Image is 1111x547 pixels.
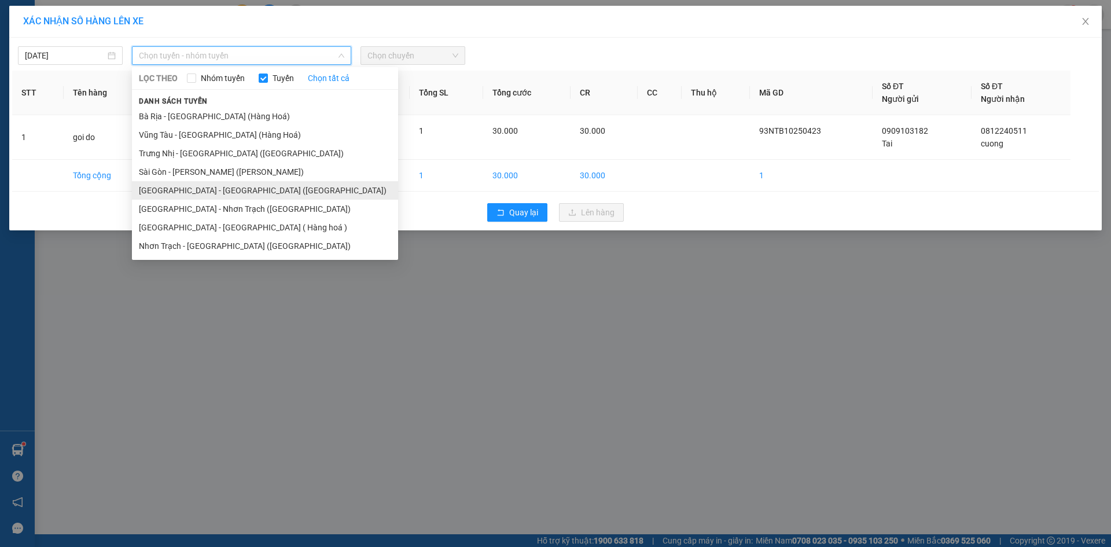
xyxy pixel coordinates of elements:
th: Tên hàng [64,71,150,115]
span: down [338,52,345,59]
td: 30.000 [483,160,571,192]
span: 0812240511 [981,126,1027,135]
th: CC [638,71,682,115]
li: [GEOGRAPHIC_DATA] - Nhơn Trạch ([GEOGRAPHIC_DATA]) [132,200,398,218]
td: 30.000 [571,160,638,192]
div: cuong [99,38,180,52]
td: 1 [750,160,873,192]
span: cuong [981,139,1003,148]
span: Số ĐT [882,82,904,91]
span: Người gửi [882,94,919,104]
th: Mã GD [750,71,873,115]
span: Danh sách tuyến [132,96,215,107]
div: Tai [10,24,91,38]
span: Người nhận [981,94,1025,104]
div: 93 NTB Q1 [10,10,91,24]
li: [GEOGRAPHIC_DATA] - [GEOGRAPHIC_DATA] ( Hàng hoá ) [132,218,398,237]
div: 0812240511 [99,52,180,68]
span: Tuyến [268,72,299,85]
input: 11/10/2025 [25,49,105,62]
span: R : [9,76,20,88]
li: Trưng Nhị - [GEOGRAPHIC_DATA] ([GEOGRAPHIC_DATA]) [132,144,398,163]
td: goi do [64,115,150,160]
button: rollbackQuay lại [487,203,547,222]
button: uploadLên hàng [559,203,624,222]
span: 0909103182 [882,126,928,135]
th: Tổng cước [483,71,571,115]
li: Vũng Tàu - [GEOGRAPHIC_DATA] (Hàng Hoá) [132,126,398,144]
span: Số ĐT [981,82,1003,91]
a: Chọn tất cả [308,72,350,85]
span: Nhóm tuyến [196,72,249,85]
li: [GEOGRAPHIC_DATA] - [GEOGRAPHIC_DATA] ([GEOGRAPHIC_DATA]) [132,181,398,200]
span: Nhận: [99,11,127,23]
span: rollback [496,208,505,218]
li: Nhơn Trạch - [GEOGRAPHIC_DATA] ([GEOGRAPHIC_DATA]) [132,237,398,255]
th: Thu hộ [682,71,750,115]
button: Close [1069,6,1102,38]
div: Hàng Bà Rịa [99,10,180,38]
td: 1 [12,115,64,160]
span: Gửi: [10,11,28,23]
span: 1 [419,126,424,135]
span: 30.000 [492,126,518,135]
span: Chọn tuyến - nhóm tuyến [139,47,344,64]
th: CR [571,71,638,115]
span: 93NTB10250423 [759,126,821,135]
th: Tổng SL [410,71,483,115]
span: Quay lại [509,206,538,219]
td: 1 [410,160,483,192]
li: Bà Rịa - [GEOGRAPHIC_DATA] (Hàng Hoá) [132,107,398,126]
td: Tổng cộng [64,160,150,192]
span: close [1081,17,1090,26]
th: STT [12,71,64,115]
span: Chọn chuyến [367,47,458,64]
span: 30.000 [580,126,605,135]
div: 0909103182 [10,38,91,54]
li: Sài Gòn - [PERSON_NAME] ([PERSON_NAME]) [132,163,398,181]
span: XÁC NHẬN SỐ HÀNG LÊN XE [23,16,144,27]
span: Tai [882,139,892,148]
div: 30.000 [9,75,93,89]
span: LỌC THEO [139,72,178,85]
